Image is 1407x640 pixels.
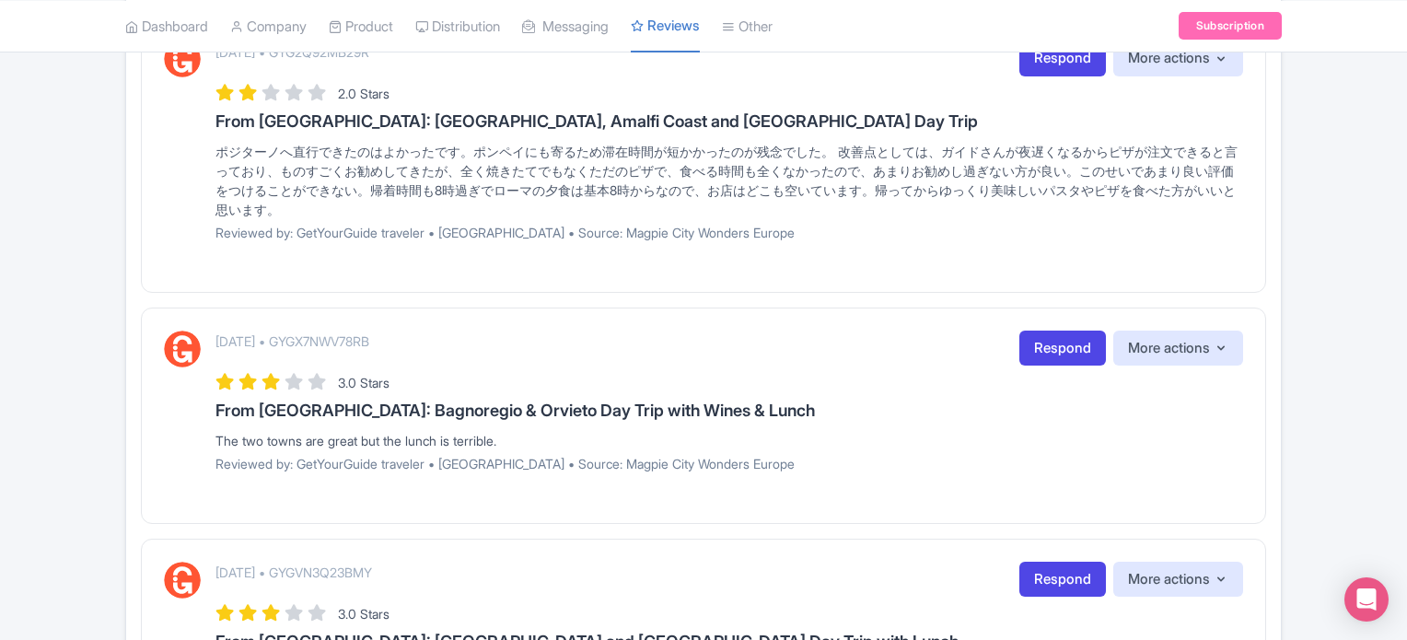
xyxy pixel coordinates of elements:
[338,606,390,622] span: 3.0 Stars
[230,1,307,52] a: Company
[215,401,1243,420] h3: From [GEOGRAPHIC_DATA]: Bagnoregio & Orvieto Day Trip with Wines & Lunch
[415,1,500,52] a: Distribution
[215,454,1243,473] p: Reviewed by: GetYourGuide traveler • [GEOGRAPHIC_DATA] • Source: Magpie City Wonders Europe
[338,86,390,101] span: 2.0 Stars
[1179,12,1282,40] a: Subscription
[1344,577,1389,622] div: Open Intercom Messenger
[338,375,390,390] span: 3.0 Stars
[522,1,609,52] a: Messaging
[1113,41,1243,76] button: More actions
[1019,41,1106,76] a: Respond
[1019,331,1106,367] a: Respond
[215,431,1243,450] div: The two towns are great but the lunch is terrible.
[215,42,369,62] p: [DATE] • GYG2Q92MB29R
[329,1,393,52] a: Product
[164,562,201,599] img: GetYourGuide Logo
[722,1,773,52] a: Other
[215,563,372,582] p: [DATE] • GYGVN3Q23BMY
[215,223,1243,242] p: Reviewed by: GetYourGuide traveler • [GEOGRAPHIC_DATA] • Source: Magpie City Wonders Europe
[164,331,201,367] img: GetYourGuide Logo
[164,41,201,77] img: GetYourGuide Logo
[215,332,369,351] p: [DATE] • GYGX7NWV78RB
[1113,331,1243,367] button: More actions
[215,142,1243,219] div: ポジターノへ直行できたのはよかったです。ポンペイにも寄るため滞在時間が短かかったのが残念でした。 改善点としては、ガイドさんが夜遅くなるからピザが注文できると言っており、ものすごくお勧めしてきた...
[1113,562,1243,598] button: More actions
[125,1,208,52] a: Dashboard
[215,112,1243,131] h3: From [GEOGRAPHIC_DATA]: [GEOGRAPHIC_DATA], Amalfi Coast and [GEOGRAPHIC_DATA] Day Trip
[1019,562,1106,598] a: Respond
